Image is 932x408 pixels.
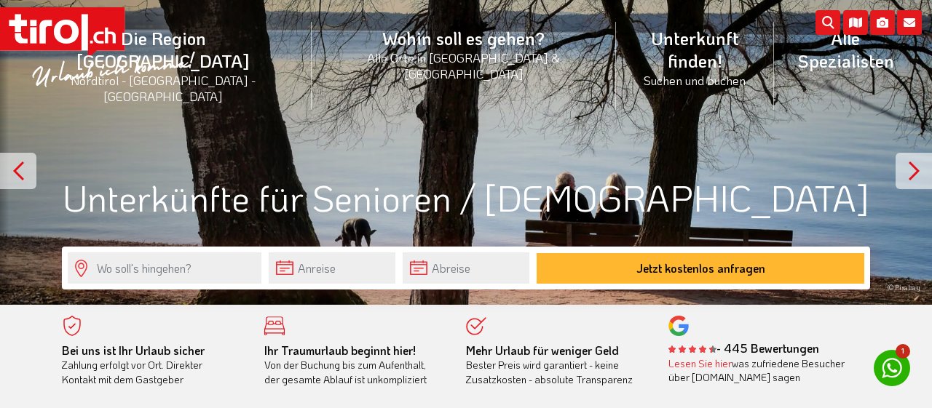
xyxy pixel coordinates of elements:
input: Wo soll's hingehen? [68,252,261,284]
small: Alle Orte in [GEOGRAPHIC_DATA] & [GEOGRAPHIC_DATA] [329,49,599,81]
a: Unterkunft finden!Suchen und buchen [616,11,774,104]
small: Suchen und buchen [633,72,757,88]
input: Anreise [269,252,395,284]
i: Fotogalerie [870,10,895,35]
i: Karte öffnen [843,10,868,35]
b: Ihr Traumurlaub beginnt hier! [264,343,416,358]
i: Kontakt [897,10,922,35]
a: 1 [874,350,910,386]
small: Nordtirol - [GEOGRAPHIC_DATA] - [GEOGRAPHIC_DATA] [32,72,294,104]
a: Die Region [GEOGRAPHIC_DATA]Nordtirol - [GEOGRAPHIC_DATA] - [GEOGRAPHIC_DATA] [15,11,312,121]
button: Jetzt kostenlos anfragen [537,253,864,284]
div: Von der Buchung bis zum Aufenthalt, der gesamte Ablauf ist unkompliziert [264,343,445,387]
div: was zufriedene Besucher über [DOMAIN_NAME] sagen [668,356,849,385]
span: 1 [896,344,910,359]
div: Bester Preis wird garantiert - keine Zusatzkosten - absolute Transparenz [466,343,647,387]
b: Bei uns ist Ihr Urlaub sicher [62,343,205,358]
input: Abreise [403,252,529,284]
h1: Unterkünfte für Senioren / [DEMOGRAPHIC_DATA] [62,177,870,217]
a: Lesen Sie hier [668,356,732,370]
a: Wohin soll es gehen?Alle Orte in [GEOGRAPHIC_DATA] & [GEOGRAPHIC_DATA] [312,11,616,97]
b: - 445 Bewertungen [668,340,819,356]
b: Mehr Urlaub für weniger Geld [466,343,619,358]
a: Alle Spezialisten [774,11,917,88]
div: Zahlung erfolgt vor Ort. Direkter Kontakt mit dem Gastgeber [62,343,242,387]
